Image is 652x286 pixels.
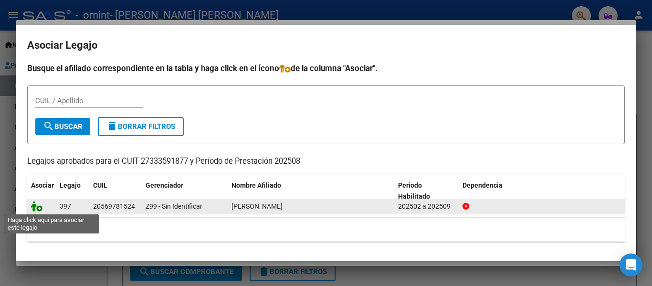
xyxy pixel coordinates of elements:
[60,181,81,189] span: Legajo
[463,181,503,189] span: Dependencia
[27,218,625,242] div: 1 registros
[31,181,54,189] span: Asociar
[231,202,283,210] span: GARELLO FIGUEROA LEON
[27,62,625,74] h4: Busque el afiliado correspondiente en la tabla y haga click en el ícono de la columna "Asociar".
[394,175,459,207] datatable-header-cell: Periodo Habilitado
[56,175,89,207] datatable-header-cell: Legajo
[93,201,135,212] div: 20569781524
[106,120,118,132] mat-icon: delete
[228,175,394,207] datatable-header-cell: Nombre Afiliado
[93,181,107,189] span: CUIL
[89,175,142,207] datatable-header-cell: CUIL
[60,202,71,210] span: 397
[146,202,202,210] span: Z99 - Sin Identificar
[106,122,175,131] span: Borrar Filtros
[35,118,90,135] button: Buscar
[27,175,56,207] datatable-header-cell: Asociar
[398,201,455,212] div: 202502 a 202509
[98,117,184,136] button: Borrar Filtros
[231,181,281,189] span: Nombre Afiliado
[398,181,430,200] span: Periodo Habilitado
[459,175,625,207] datatable-header-cell: Dependencia
[27,36,625,54] h2: Asociar Legajo
[43,120,54,132] mat-icon: search
[146,181,183,189] span: Gerenciador
[620,254,642,276] div: Open Intercom Messenger
[142,175,228,207] datatable-header-cell: Gerenciador
[27,156,625,168] p: Legajos aprobados para el CUIT 27333591877 y Período de Prestación 202508
[43,122,83,131] span: Buscar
